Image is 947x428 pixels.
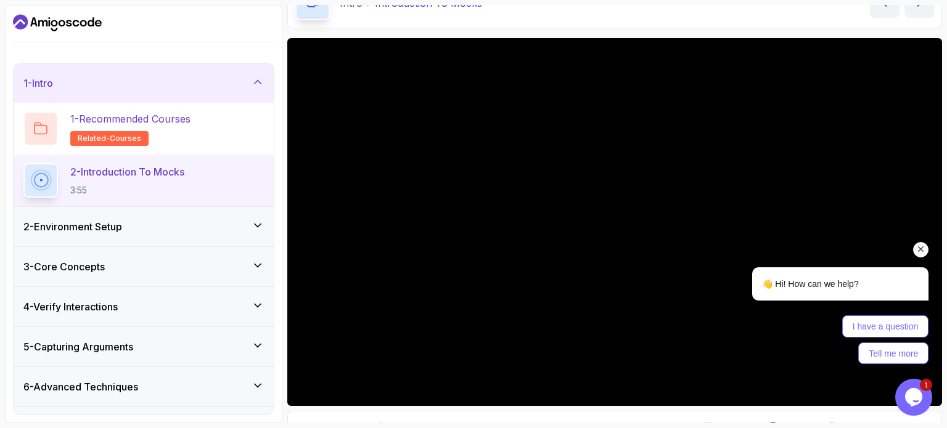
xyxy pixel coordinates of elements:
button: 5-Capturing Arguments [14,327,274,366]
button: 2-Introduction To Mocks3:55 [23,163,264,198]
button: 6-Advanced Techniques [14,367,274,406]
iframe: 2 - Introduction to Mocks [287,38,942,406]
p: 1 - Recommended Courses [70,111,191,126]
iframe: chat widget [895,379,935,416]
h3: 4 - Verify Interactions [23,299,118,314]
h3: 1 - Intro [23,76,53,91]
a: Dashboard [13,13,102,33]
button: 4-Verify Interactions [14,287,274,326]
h3: 2 - Environment Setup [23,219,122,234]
iframe: chat widget [713,171,935,373]
button: 2-Environment Setup [14,207,274,246]
button: 1-Recommended Coursesrelated-courses [23,111,264,146]
button: 1-Intro [14,63,274,103]
button: 3-Core Concepts [14,247,274,286]
h3: 6 - Advanced Techniques [23,379,138,394]
h3: 5 - Capturing Arguments [23,339,133,354]
p: 2 - Introduction To Mocks [70,164,184,179]
span: related-courses [78,134,141,143]
h3: 3 - Core Concepts [23,259,105,274]
p: 3:55 [70,184,184,196]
